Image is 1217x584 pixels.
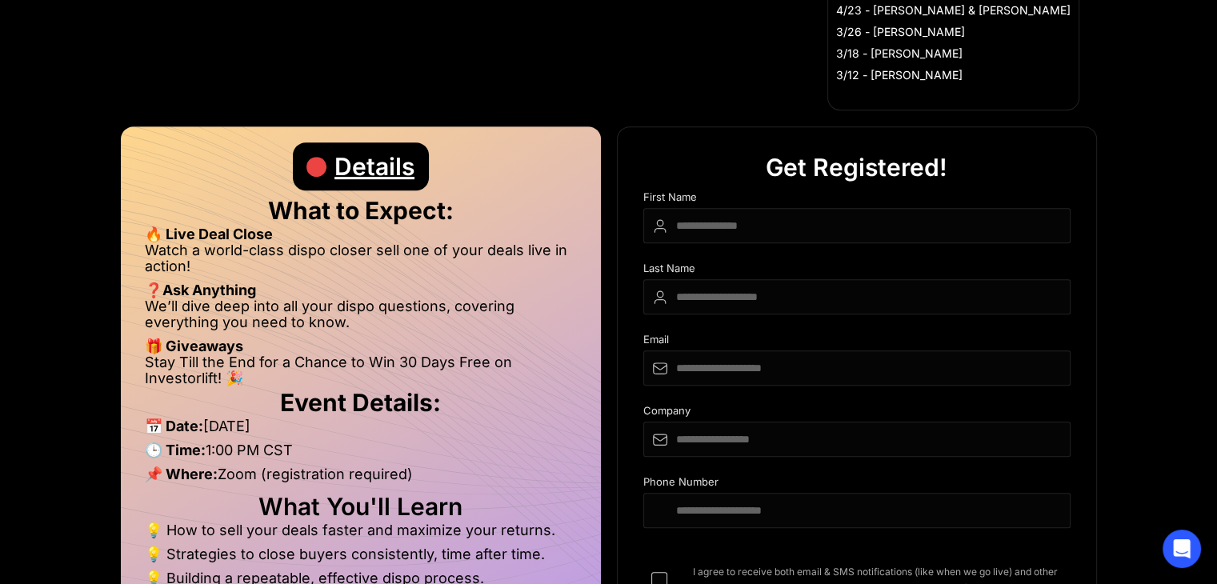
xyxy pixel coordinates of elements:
li: [DATE] [145,418,577,442]
strong: 🔥 Live Deal Close [145,226,273,242]
div: Email [643,334,1071,350]
li: Stay Till the End for a Chance to Win 30 Days Free on Investorlift! 🎉 [145,354,577,386]
strong: 🎁 Giveaways [145,338,243,354]
div: Phone Number [643,476,1071,493]
li: 1:00 PM CST [145,442,577,466]
div: Open Intercom Messenger [1163,530,1201,568]
div: Get Registered! [766,143,947,191]
strong: What to Expect: [268,196,454,225]
div: Details [334,142,414,190]
li: 💡 Strategies to close buyers consistently, time after time. [145,546,577,570]
div: First Name [643,191,1071,208]
li: We’ll dive deep into all your dispo questions, covering everything you need to know. [145,298,577,338]
li: Watch a world-class dispo closer sell one of your deals live in action! [145,242,577,282]
strong: Event Details: [280,388,441,417]
li: Zoom (registration required) [145,466,577,490]
strong: 🕒 Time: [145,442,206,458]
div: Last Name [643,262,1071,279]
strong: 📌 Where: [145,466,218,482]
strong: ❓Ask Anything [145,282,256,298]
strong: 📅 Date: [145,418,203,434]
li: 💡 How to sell your deals faster and maximize your returns. [145,522,577,546]
h2: What You'll Learn [145,498,577,514]
div: Company [643,405,1071,422]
